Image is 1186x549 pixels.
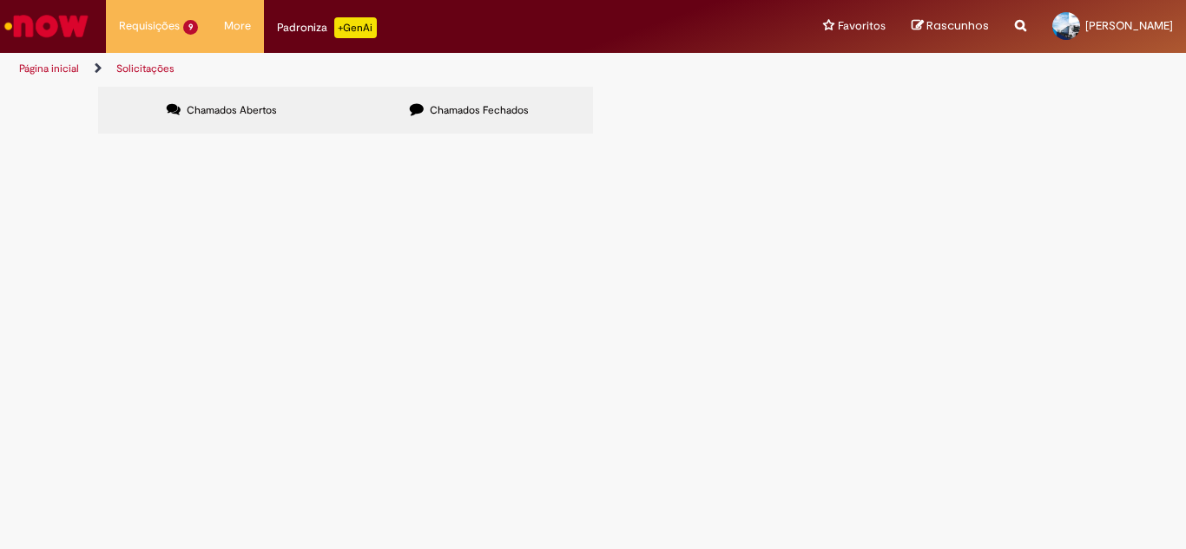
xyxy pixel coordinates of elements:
[19,62,79,75] a: Página inicial
[430,103,529,117] span: Chamados Fechados
[2,9,91,43] img: ServiceNow
[1085,18,1173,33] span: [PERSON_NAME]
[13,53,778,85] ul: Trilhas de página
[912,18,989,35] a: Rascunhos
[116,62,175,75] a: Solicitações
[183,20,198,35] span: 9
[277,17,377,38] div: Padroniza
[224,17,251,35] span: More
[334,17,377,38] p: +GenAi
[926,17,989,34] span: Rascunhos
[119,17,180,35] span: Requisições
[187,103,277,117] span: Chamados Abertos
[838,17,886,35] span: Favoritos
